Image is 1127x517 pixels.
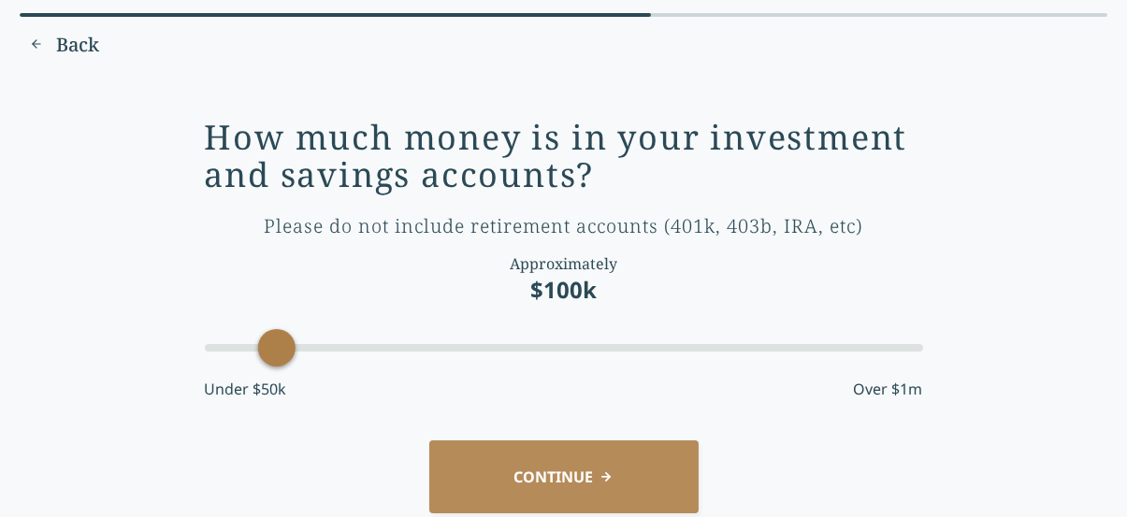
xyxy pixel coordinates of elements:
[510,252,617,275] div: Approximately
[429,440,699,512] button: CONTINUE
[20,30,108,60] button: Previous question
[56,32,99,58] span: Back
[854,378,923,400] label: Over $1m
[530,275,597,305] div: $100k
[265,213,863,239] div: Please do not include retirement accounts (401k, 403b, IRA, etc)
[205,378,287,400] label: Under $50k
[205,119,923,194] div: How much money is in your investment and savings accounts?
[257,329,295,366] div: Accessibility label
[20,13,650,17] div: 58% complete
